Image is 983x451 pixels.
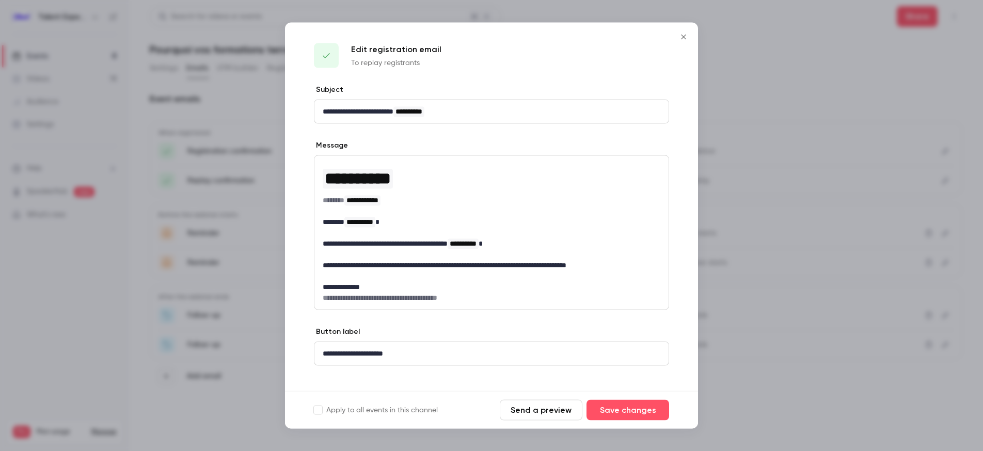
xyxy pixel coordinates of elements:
p: Edit registration email [351,43,441,56]
div: editor [314,100,669,123]
label: Button label [314,327,360,337]
button: Close [673,27,694,47]
label: Apply to all events in this channel [314,405,438,415]
label: Message [314,140,348,151]
p: To replay registrants [351,58,441,68]
button: Save changes [586,400,669,421]
div: editor [314,156,669,309]
div: editor [314,342,669,365]
label: Subject [314,85,343,95]
button: Send a preview [500,400,582,421]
